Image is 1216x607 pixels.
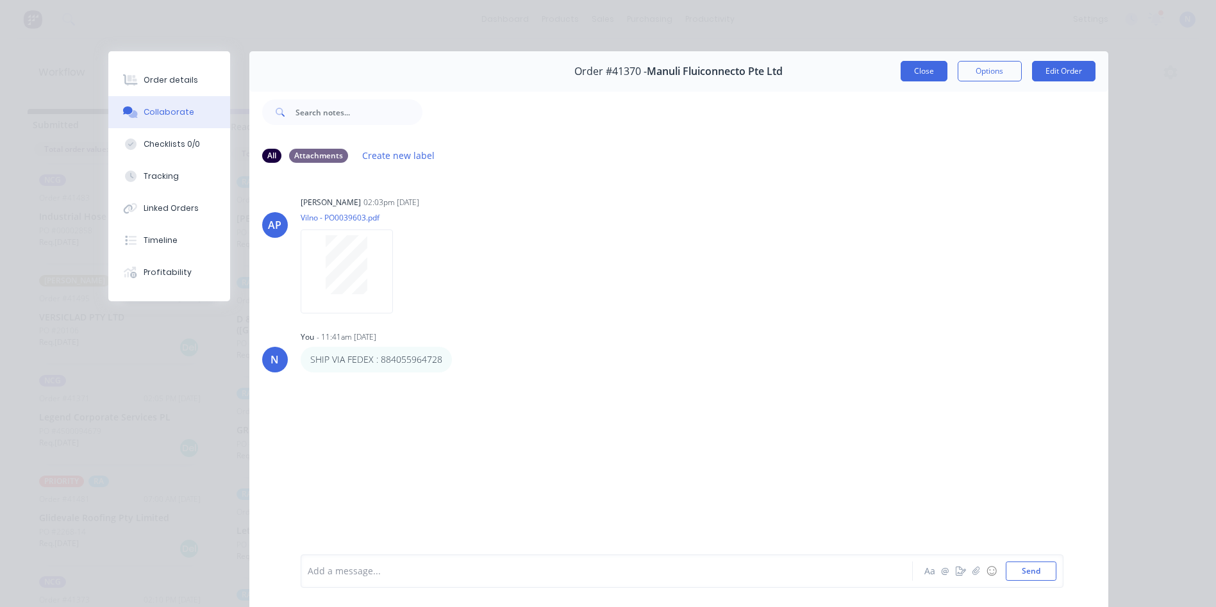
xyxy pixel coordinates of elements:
[938,563,953,579] button: @
[984,563,999,579] button: ☺
[144,74,198,86] div: Order details
[144,106,194,118] div: Collaborate
[1006,561,1056,581] button: Send
[144,267,192,278] div: Profitability
[289,149,348,163] div: Attachments
[108,96,230,128] button: Collaborate
[301,212,406,223] p: Vilno - PO0039603.pdf
[356,147,442,164] button: Create new label
[108,224,230,256] button: Timeline
[108,192,230,224] button: Linked Orders
[108,160,230,192] button: Tracking
[144,170,179,182] div: Tracking
[922,563,938,579] button: Aa
[317,331,376,343] div: - 11:41am [DATE]
[108,256,230,288] button: Profitability
[363,197,419,208] div: 02:03pm [DATE]
[262,149,281,163] div: All
[574,65,647,78] span: Order #41370 -
[144,138,200,150] div: Checklists 0/0
[301,197,361,208] div: [PERSON_NAME]
[108,128,230,160] button: Checklists 0/0
[647,65,783,78] span: Manuli Fluiconnecto Pte Ltd
[271,352,279,367] div: N
[901,61,947,81] button: Close
[301,331,314,343] div: You
[108,64,230,96] button: Order details
[310,353,442,366] p: SHIP VIA FEDEX : 884055964728
[958,61,1022,81] button: Options
[296,99,422,125] input: Search notes...
[144,235,178,246] div: Timeline
[1032,61,1095,81] button: Edit Order
[268,217,281,233] div: AP
[144,203,199,214] div: Linked Orders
